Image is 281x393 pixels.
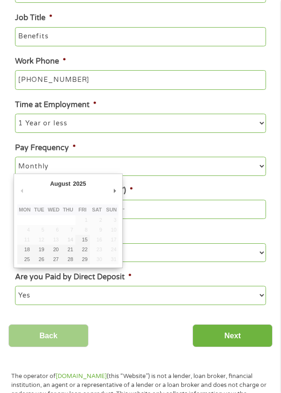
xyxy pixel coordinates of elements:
abbr: Thursday [63,207,73,212]
label: Work Phone [15,57,66,66]
input: Cashier [15,27,266,47]
button: Previous Month [17,185,26,197]
abbr: Friday [78,207,86,212]
label: Are you Paid by Direct Deposit [15,272,131,282]
label: Time at Employment [15,100,96,110]
div: August [49,178,72,190]
button: 28 [61,255,75,264]
button: 22 [75,245,90,255]
button: 18 [17,245,32,255]
abbr: Monday [19,207,30,212]
button: 20 [46,245,61,255]
button: 19 [32,245,46,255]
button: 15 [75,235,90,245]
button: 25 [17,255,32,264]
input: (231) 754-4010 [15,70,266,90]
abbr: Wednesday [48,207,59,212]
button: 21 [61,245,75,255]
abbr: Tuesday [34,207,44,212]
button: Next Month [110,185,118,197]
label: Pay Frequency [15,143,75,153]
label: Job Title [15,13,52,23]
button: 26 [32,255,46,264]
abbr: Sunday [106,207,117,212]
input: Use the arrow keys to pick a date [15,200,266,219]
a: [DOMAIN_NAME] [56,372,107,380]
input: Back [8,324,89,347]
button: 27 [46,255,61,264]
abbr: Saturday [92,207,102,212]
div: 2025 [72,178,87,190]
button: 29 [75,255,90,264]
input: Next [192,324,273,347]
